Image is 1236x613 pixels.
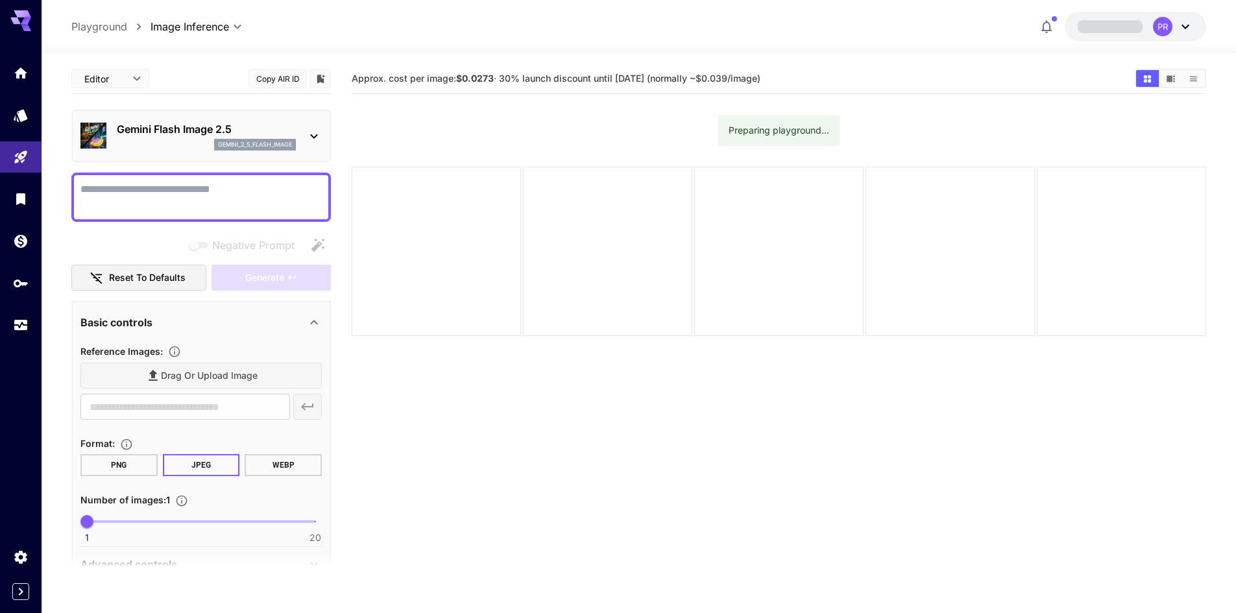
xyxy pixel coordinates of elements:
[85,531,89,544] span: 1
[218,140,292,149] p: gemini_2_5_flash_image
[115,438,138,451] button: Choose the file format for the output image.
[71,19,151,34] nav: breadcrumb
[12,583,29,600] button: Expand sidebar
[212,237,295,253] span: Negative Prompt
[80,454,158,476] button: PNG
[80,116,322,156] div: Gemini Flash Image 2.5gemini_2_5_flash_image
[186,237,305,253] span: Negative prompts are not compatible with the selected model.
[13,191,29,207] div: Library
[1153,17,1172,36] div: PR
[13,149,29,165] div: Playground
[13,275,29,291] div: API Keys
[456,73,494,84] b: $0.0273
[13,65,29,81] div: Home
[1159,70,1182,87] button: Show images in video view
[248,69,307,88] button: Copy AIR ID
[1136,70,1159,87] button: Show images in grid view
[729,119,829,142] div: Preparing playground...
[80,438,115,449] span: Format :
[80,315,152,330] p: Basic controls
[71,19,127,34] a: Playground
[80,549,322,580] div: Advanced controls
[80,346,163,357] span: Reference Images :
[80,307,322,338] div: Basic controls
[1135,69,1206,88] div: Show images in grid viewShow images in video viewShow images in list view
[13,317,29,333] div: Usage
[151,19,229,34] span: Image Inference
[1182,70,1205,87] button: Show images in list view
[163,345,186,358] button: Upload a reference image to guide the result. This is needed for Image-to-Image or Inpainting. Su...
[71,265,206,291] button: Reset to defaults
[80,494,170,505] span: Number of images : 1
[84,72,125,86] span: Editor
[1065,12,1206,42] button: PR
[117,121,296,137] p: Gemini Flash Image 2.5
[13,233,29,249] div: Wallet
[315,71,326,86] button: Add to library
[309,531,321,544] span: 20
[163,454,240,476] button: JPEG
[13,549,29,565] div: Settings
[13,107,29,123] div: Models
[170,494,193,507] button: Specify how many images to generate in a single request. Each image generation will be charged se...
[245,454,322,476] button: WEBP
[352,73,760,84] span: Approx. cost per image: · 30% launch discount until [DATE] (normally ~$0.039/image)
